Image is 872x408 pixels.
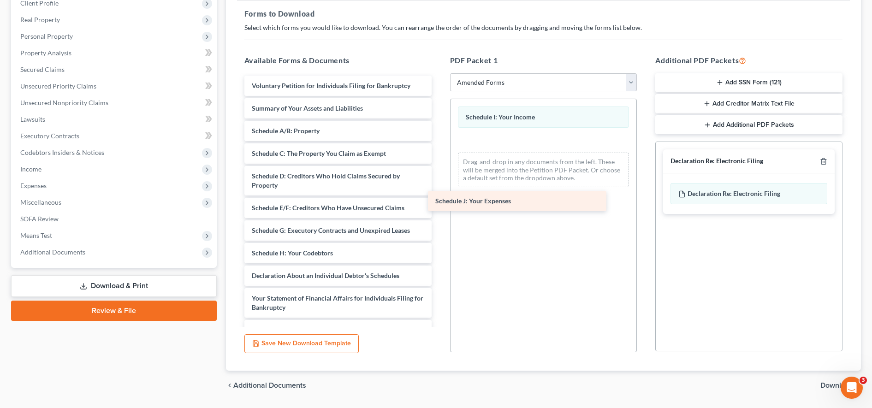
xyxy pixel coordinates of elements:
h5: PDF Packet 1 [450,55,637,66]
a: Executory Contracts [13,128,217,144]
span: Schedule D: Creditors Who Hold Claims Secured by Property [252,172,400,189]
h5: Forms to Download [244,8,842,19]
a: Unsecured Nonpriority Claims [13,95,217,111]
button: Add Additional PDF Packets [655,115,842,135]
p: Select which forms you would like to download. You can rearrange the order of the documents by dr... [244,23,842,32]
span: Schedule C: The Property You Claim as Exempt [252,149,386,157]
span: Schedule G: Executory Contracts and Unexpired Leases [252,226,410,234]
span: SOFA Review [20,215,59,223]
h5: Available Forms & Documents [244,55,432,66]
span: Schedule J: Your Expenses [435,197,511,205]
div: Drag-and-drop in any documents from the left. These will be merged into the Petition PDF Packet. ... [458,153,629,187]
a: chevron_left Additional Documents [226,382,306,389]
a: Review & File [11,301,217,321]
a: Download & Print [11,275,217,297]
span: Unsecured Nonpriority Claims [20,99,108,106]
i: chevron_left [226,382,233,389]
span: Declaration About an Individual Debtor's Schedules [252,272,399,279]
button: Download chevron_right [820,382,861,389]
span: Schedule E/F: Creditors Who Have Unsecured Claims [252,204,404,212]
span: Declaration Re: Electronic Filing [688,189,780,197]
span: Download [820,382,854,389]
span: Statement of Intention for Individuals Filing Under Chapter 7 [252,326,421,343]
span: Unsecured Priority Claims [20,82,96,90]
span: Additional Documents [20,248,85,256]
span: Expenses [20,182,47,189]
a: SOFA Review [13,211,217,227]
button: Add Creditor Matrix Text File [655,94,842,113]
span: Additional Documents [233,382,306,389]
button: Add SSN Form (121) [655,73,842,93]
span: Schedule H: Your Codebtors [252,249,333,257]
span: Schedule I: Your Income [466,113,535,121]
span: Codebtors Insiders & Notices [20,148,104,156]
a: Unsecured Priority Claims [13,78,217,95]
span: Your Statement of Financial Affairs for Individuals Filing for Bankruptcy [252,294,423,311]
span: Personal Property [20,32,73,40]
div: Declaration Re: Electronic Filing [670,157,763,166]
span: Property Analysis [20,49,71,57]
span: Income [20,165,42,173]
span: Executory Contracts [20,132,79,140]
a: Property Analysis [13,45,217,61]
span: Means Test [20,231,52,239]
span: Summary of Your Assets and Liabilities [252,104,363,112]
a: Secured Claims [13,61,217,78]
span: Lawsuits [20,115,45,123]
span: Miscellaneous [20,198,61,206]
span: 3 [860,377,867,384]
a: Lawsuits [13,111,217,128]
span: Secured Claims [20,65,65,73]
button: Save New Download Template [244,334,359,354]
h5: Additional PDF Packets [655,55,842,66]
span: Real Property [20,16,60,24]
span: Voluntary Petition for Individuals Filing for Bankruptcy [252,82,410,89]
iframe: Intercom live chat [841,377,863,399]
span: Schedule A/B: Property [252,127,320,135]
